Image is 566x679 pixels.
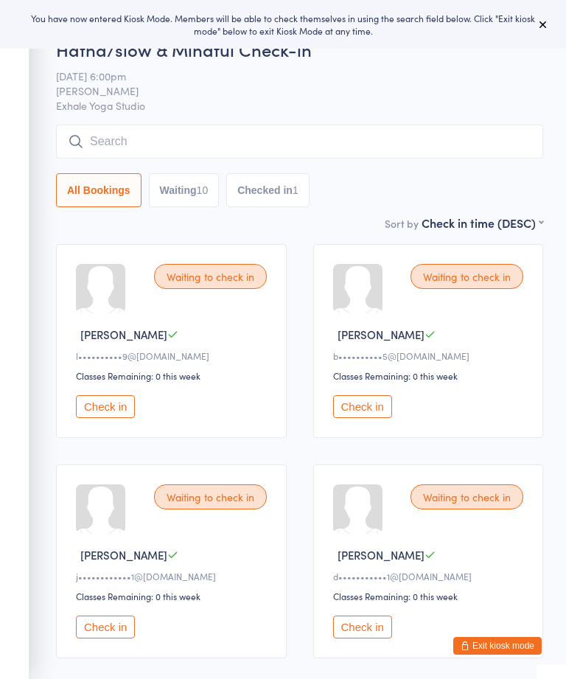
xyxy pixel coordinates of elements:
[333,349,528,362] div: b••••••••••5@[DOMAIN_NAME]
[76,570,271,582] div: j••••••••••••1@[DOMAIN_NAME]
[76,395,135,418] button: Check in
[154,484,267,509] div: Waiting to check in
[56,173,141,207] button: All Bookings
[80,547,167,563] span: [PERSON_NAME]
[410,484,523,509] div: Waiting to check in
[56,37,543,61] h2: Hatha/slow & Mindful Check-in
[338,547,424,563] span: [PERSON_NAME]
[333,369,528,382] div: Classes Remaining: 0 this week
[453,637,542,655] button: Exit kiosk mode
[226,173,310,207] button: Checked in1
[293,184,298,196] div: 1
[333,570,528,582] div: d•••••••••••1@[DOMAIN_NAME]
[333,590,528,602] div: Classes Remaining: 0 this week
[197,184,209,196] div: 10
[76,590,271,602] div: Classes Remaining: 0 this week
[56,69,520,83] span: [DATE] 6:00pm
[154,264,267,289] div: Waiting to check in
[24,12,542,37] div: You have now entered Kiosk Mode. Members will be able to check themselves in using the search fie...
[76,369,271,382] div: Classes Remaining: 0 this week
[56,83,520,98] span: [PERSON_NAME]
[338,327,424,342] span: [PERSON_NAME]
[56,98,543,113] span: Exhale Yoga Studio
[333,395,392,418] button: Check in
[80,327,167,342] span: [PERSON_NAME]
[76,349,271,362] div: l••••••••••9@[DOMAIN_NAME]
[333,616,392,638] button: Check in
[56,125,543,159] input: Search
[76,616,135,638] button: Check in
[410,264,523,289] div: Waiting to check in
[385,216,419,231] label: Sort by
[149,173,220,207] button: Waiting10
[422,215,543,231] div: Check in time (DESC)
